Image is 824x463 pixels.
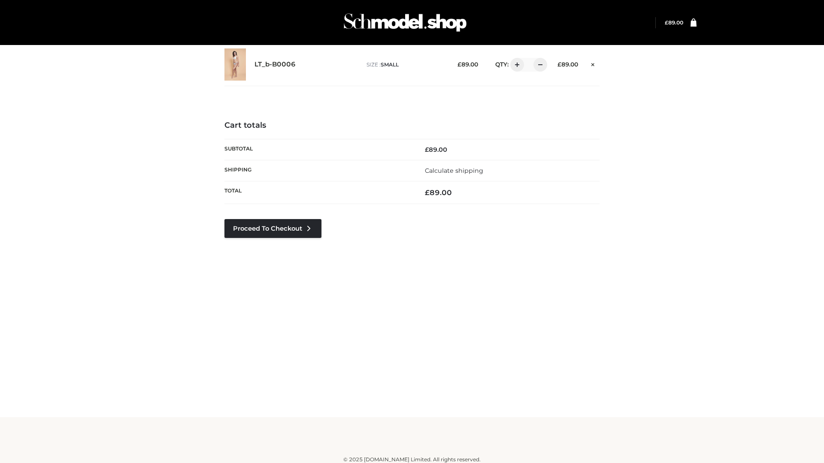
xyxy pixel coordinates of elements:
th: Subtotal [224,139,412,160]
bdi: 89.00 [557,61,578,68]
img: Schmodel Admin 964 [341,6,470,39]
span: £ [425,146,429,153]
div: QTY: [487,58,544,72]
bdi: 89.00 [457,61,478,68]
a: Proceed to Checkout [224,219,321,238]
h4: Cart totals [224,121,600,130]
span: £ [665,19,668,26]
bdi: 89.00 [665,19,683,26]
a: LT_b-B0006 [254,60,296,69]
a: £89.00 [665,19,683,26]
span: £ [557,61,561,68]
bdi: 89.00 [425,146,447,153]
a: Calculate shipping [425,167,483,174]
p: size : [367,61,444,69]
th: Total [224,181,412,204]
a: Remove this item [587,58,600,69]
bdi: 89.00 [425,188,452,197]
span: £ [457,61,461,68]
th: Shipping [224,160,412,181]
span: £ [425,188,430,197]
span: SMALL [381,61,399,68]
